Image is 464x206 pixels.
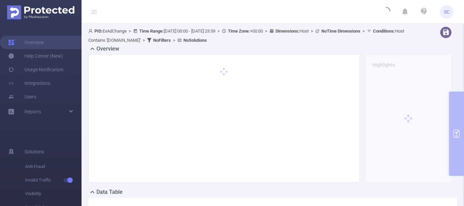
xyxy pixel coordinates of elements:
a: Reports [24,105,41,118]
b: No Solutions [183,38,207,43]
span: Visibility [25,187,82,201]
b: Time Zone: [228,29,250,34]
b: No Filters [153,38,171,43]
span: Host [275,29,309,34]
a: Integrations [8,76,50,90]
h2: Data Table [96,188,123,196]
span: > [127,29,133,34]
span: > [263,29,269,34]
b: Dimensions : [275,29,300,34]
b: Time Range: [139,29,164,34]
span: Solutions [24,145,44,158]
span: Invalid Traffic [25,173,82,187]
span: Reports [24,109,41,114]
b: Conditions : [373,29,395,34]
b: No Time Dimensions [321,29,360,34]
a: Help Center (New) [8,49,63,63]
b: PID: [94,29,103,34]
h2: Overview [96,45,119,53]
i: icon: user [88,29,94,33]
span: > [171,38,177,43]
span: SC [444,5,450,19]
span: > [309,29,315,34]
a: Overview [8,36,44,49]
a: Usage Notification [8,63,64,76]
span: > [141,38,147,43]
span: > [360,29,367,34]
span: ExAdChange [DATE] 00:00 - [DATE] 23:59 +00:00 [88,29,404,43]
span: Anti-Fraud [25,160,82,173]
a: Users [8,90,36,104]
img: Protected Media [7,5,74,19]
i: icon: loading [382,7,390,17]
span: > [215,29,222,34]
